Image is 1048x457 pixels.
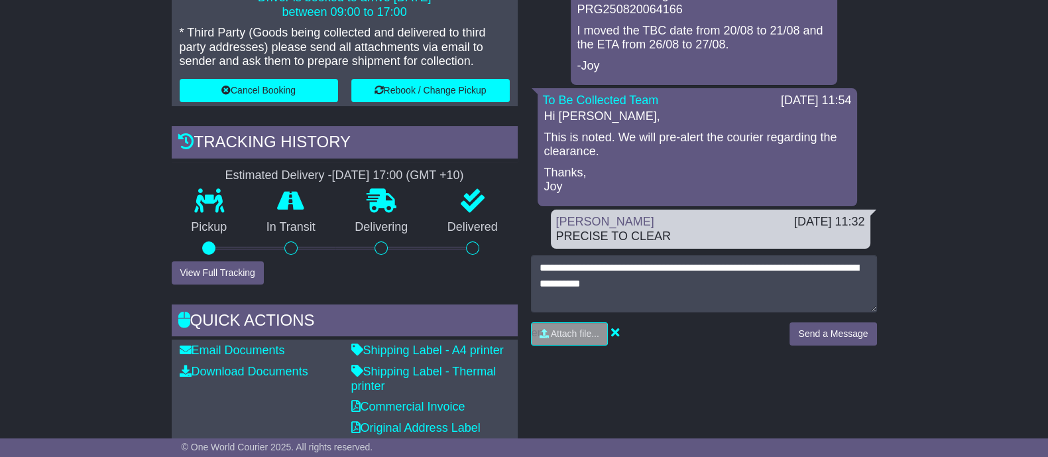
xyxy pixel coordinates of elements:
div: [DATE] 11:32 [794,215,865,229]
button: Send a Message [789,322,876,346]
p: Pickup [172,220,247,235]
div: PRECISE TO CLEAR [556,229,865,244]
a: Original Address Label [351,421,481,434]
button: Rebook / Change Pickup [351,79,510,102]
p: This is noted. We will pre-alert the courier regarding the clearance. [544,131,850,159]
a: Commercial Invoice [351,400,465,413]
p: Delivered [428,220,518,235]
p: * Third Party (Goods being collected and delivered to third party addresses) please send all atta... [180,26,510,69]
div: [DATE] 11:54 [781,94,852,108]
div: Quick Actions [172,304,518,340]
p: In Transit [247,220,335,235]
div: [DATE] 17:00 (GMT +10) [332,168,464,183]
p: Delivering [335,220,428,235]
p: Thanks, Joy [544,166,850,194]
p: Hi [PERSON_NAME], [544,109,850,124]
a: [PERSON_NAME] [556,215,654,228]
a: Download Documents [180,365,308,378]
a: Shipping Label - A4 printer [351,344,504,357]
a: To Be Collected Team [543,94,659,107]
button: Cancel Booking [180,79,338,102]
div: Estimated Delivery - [172,168,518,183]
p: -Joy [577,59,831,74]
a: Email Documents [180,344,285,357]
p: I moved the TBC date from 20/08 to 21/08 and the ETA from 26/08 to 27/08. [577,24,831,52]
span: © One World Courier 2025. All rights reserved. [182,442,373,452]
a: Shipping Label - Thermal printer [351,365,496,393]
button: View Full Tracking [172,261,264,285]
div: Tracking history [172,126,518,162]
